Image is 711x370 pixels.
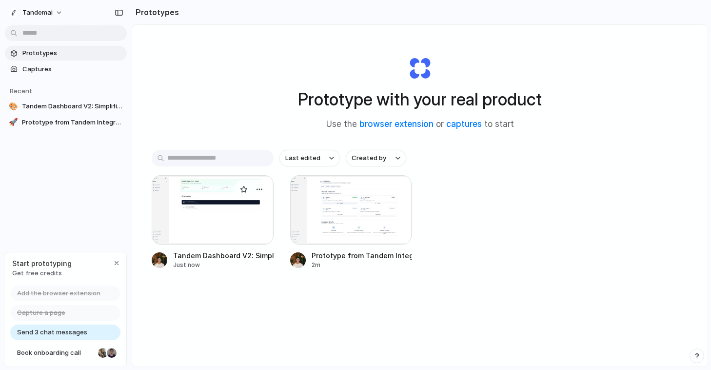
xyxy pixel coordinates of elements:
[132,6,179,18] h2: Prototypes
[173,261,274,269] div: Just now
[5,46,127,61] a: Prototypes
[5,5,68,21] button: tandemai
[326,118,514,131] span: Use the or to start
[9,102,18,111] div: 🎨
[359,119,434,129] a: browser extension
[17,308,65,318] span: Capture a page
[5,115,127,130] a: 🚀Prototype from Tandem Integrations
[279,150,340,166] button: Last edited
[22,8,53,18] span: tandemai
[12,258,72,268] span: Start prototyping
[22,118,123,127] span: Prototype from Tandem Integrations
[285,153,320,163] span: Last edited
[12,268,72,278] span: Get free credits
[97,347,109,359] div: Nicole Kubica
[9,118,18,127] div: 🚀
[298,86,542,112] h1: Prototype with your real product
[22,48,123,58] span: Prototypes
[173,250,274,261] div: Tandem Dashboard V2: Simplified Integrations View
[446,119,482,129] a: captures
[22,102,123,111] span: Tandem Dashboard V2: Simplified Integrations View
[22,64,123,74] span: Captures
[352,153,386,163] span: Created by
[5,62,127,77] a: Captures
[290,175,412,269] a: Prototype from Tandem IntegrationsPrototype from Tandem Integrations2m
[312,250,412,261] div: Prototype from Tandem Integrations
[17,328,87,337] span: Send 3 chat messages
[106,347,118,359] div: Christian Iacullo
[17,288,100,298] span: Add the browser extension
[346,150,406,166] button: Created by
[10,87,32,95] span: Recent
[312,261,412,269] div: 2m
[152,175,274,269] a: Tandem Dashboard V2: Simplified Integrations ViewTandem Dashboard V2: Simplified Integrations Vie...
[5,99,127,114] a: 🎨Tandem Dashboard V2: Simplified Integrations View
[10,345,120,361] a: Book onboarding call
[17,348,94,358] span: Book onboarding call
